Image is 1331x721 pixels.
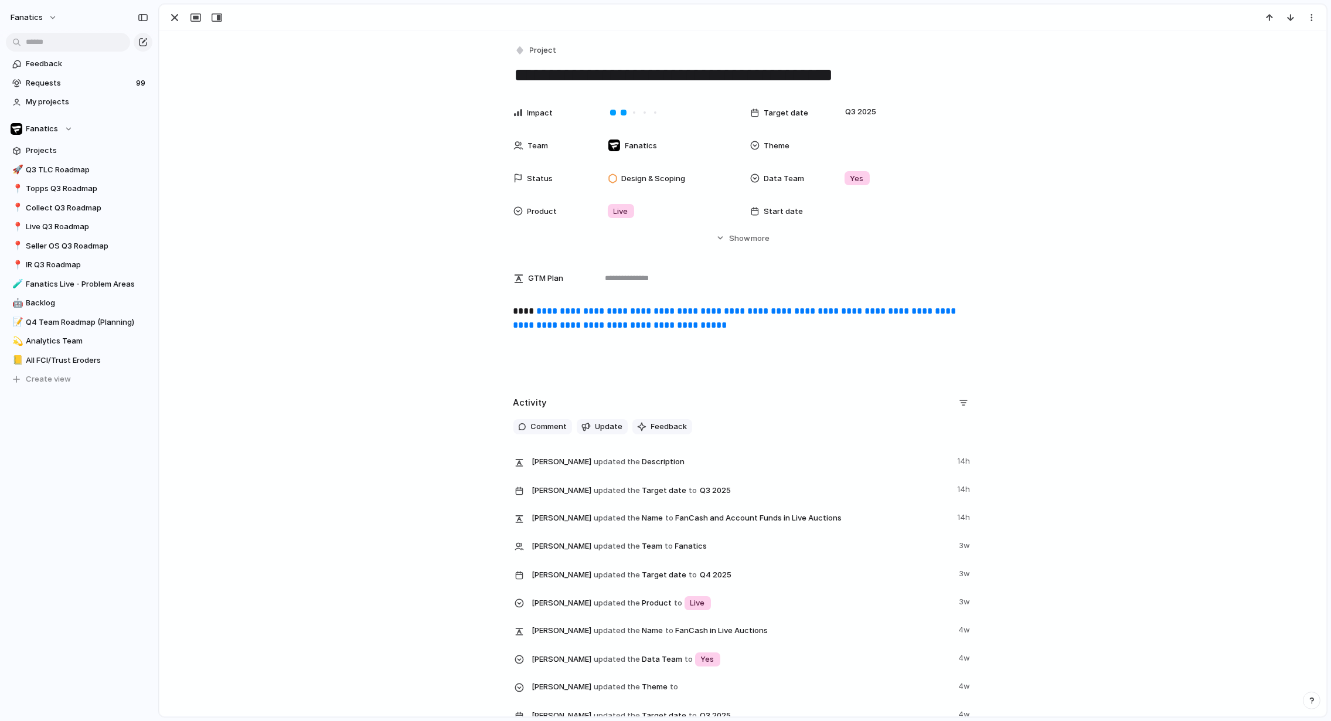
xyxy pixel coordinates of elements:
span: Product [527,206,557,217]
span: My projects [26,96,148,108]
div: 📒 [12,353,21,367]
button: 📒 [11,355,22,366]
span: Live Q3 Roadmap [26,221,148,233]
span: updated the [594,569,640,581]
a: My projects [6,93,152,111]
button: Update [577,419,628,434]
span: to [685,654,693,665]
button: 📍 [11,221,22,233]
span: Project [530,45,557,56]
a: 📍IR Q3 Roadmap [6,256,152,274]
button: Feedback [632,419,692,434]
div: 📍 [12,182,21,196]
span: 4w [959,650,973,664]
span: Analytics Team [26,335,148,347]
a: 💫Analytics Team [6,332,152,350]
span: 4w [959,622,973,636]
button: fanatics [5,8,63,27]
div: 📝 [12,315,21,329]
a: 📍Live Q3 Roadmap [6,218,152,236]
span: 14h [958,509,973,523]
span: Topps Q3 Roadmap [26,183,148,195]
span: Create view [26,373,72,385]
span: [PERSON_NAME] [532,512,592,524]
span: Q4 2025 [697,568,735,582]
button: 📍 [11,259,22,271]
span: to [665,512,673,524]
span: Q3 TLC Roadmap [26,164,148,176]
span: Target date [532,566,952,583]
a: 🚀Q3 TLC Roadmap [6,161,152,179]
button: 🧪 [11,278,22,290]
span: Backlog [26,297,148,309]
span: Fanatics [26,123,59,135]
span: Data Team [532,650,952,668]
span: Description [532,453,951,470]
span: 4w [959,678,973,692]
span: to [665,540,673,552]
span: Q3 2025 [697,484,734,498]
div: 🤖 [12,297,21,310]
span: Fanatics [625,140,658,152]
a: 🤖Backlog [6,294,152,312]
span: [PERSON_NAME] [532,485,592,496]
span: Comment [531,421,567,433]
span: [PERSON_NAME] [532,654,592,665]
span: Fanatics [675,540,707,552]
span: Update [595,421,623,433]
button: Create view [6,370,152,388]
button: 💫 [11,335,22,347]
span: updated the [594,456,640,468]
span: updated the [594,512,640,524]
span: 14h [958,481,973,495]
span: All FCI/Trust Eroders [26,355,148,366]
span: [PERSON_NAME] [532,681,592,693]
div: 📍 [12,259,21,272]
span: 3w [959,538,973,552]
button: 🤖 [11,297,22,309]
span: Fanatics Live - Problem Areas [26,278,148,290]
span: to [674,597,682,609]
a: 📍Collect Q3 Roadmap [6,199,152,217]
span: Q4 Team Roadmap (Planning) [26,317,148,328]
span: [PERSON_NAME] [532,597,592,609]
a: 📍Topps Q3 Roadmap [6,180,152,198]
button: 📍 [11,240,22,252]
a: 📝Q4 Team Roadmap (Planning) [6,314,152,331]
a: 🧪Fanatics Live - Problem Areas [6,276,152,293]
span: Target date [532,481,951,499]
span: to [670,681,678,693]
span: Live [614,206,628,217]
span: Q3 2025 [843,105,880,119]
button: 🚀 [11,164,22,176]
div: 📒All FCI/Trust Eroders [6,352,152,369]
span: Name FanCash in Live Auctions [532,622,952,638]
div: 🚀 [12,163,21,176]
span: Theme [764,140,790,152]
a: Feedback [6,55,152,73]
h2: Activity [513,396,547,410]
span: Design & Scoping [621,173,685,185]
span: IR Q3 Roadmap [26,259,148,271]
span: Feedback [26,58,148,70]
span: Product [532,594,952,611]
div: 📍 [12,220,21,234]
a: 📍Seller OS Q3 Roadmap [6,237,152,255]
span: 3w [959,566,973,580]
button: 📍 [11,202,22,214]
div: 💫 [12,335,21,348]
button: Project [512,42,560,59]
span: to [665,625,673,637]
span: Feedback [651,421,687,433]
span: Name FanCash and Account Funds in Live Auctions [532,509,951,526]
span: Data Team [764,173,805,185]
